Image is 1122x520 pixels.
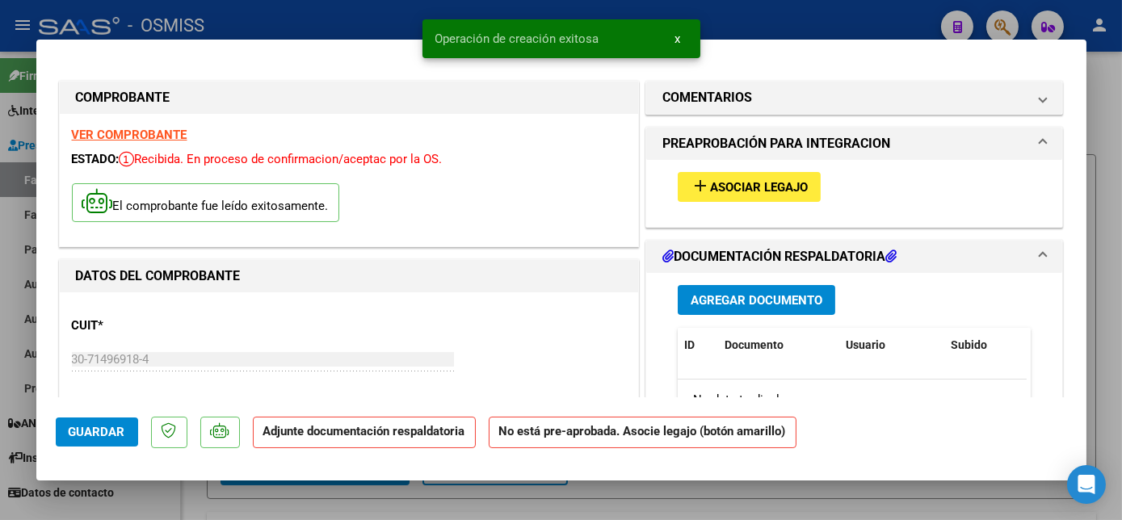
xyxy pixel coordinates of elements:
div: PREAPROBACIÓN PARA INTEGRACION [646,160,1063,227]
mat-icon: add [691,176,710,195]
strong: COMPROBANTE [76,90,170,105]
span: ESTADO: [72,152,120,166]
datatable-header-cell: Acción [1025,328,1106,363]
span: Subido [951,338,987,351]
mat-expansion-panel-header: PREAPROBACIÓN PARA INTEGRACION [646,128,1063,160]
a: VER COMPROBANTE [72,128,187,142]
h1: DOCUMENTACIÓN RESPALDATORIA [662,247,897,266]
span: Documento [725,338,784,351]
datatable-header-cell: Usuario [839,328,944,363]
span: ID [684,338,695,351]
span: Guardar [69,425,125,439]
button: Guardar [56,417,138,447]
p: CUIT [72,317,238,335]
datatable-header-cell: ID [678,328,718,363]
span: Asociar Legajo [710,180,808,195]
datatable-header-cell: Documento [718,328,839,363]
span: Usuario [846,338,885,351]
h1: PREAPROBACIÓN PARA INTEGRACION [662,134,890,153]
strong: DATOS DEL COMPROBANTE [76,268,241,283]
h1: COMENTARIOS [662,88,752,107]
button: Agregar Documento [678,285,835,315]
div: No data to display [678,380,1027,420]
strong: Adjunte documentación respaldatoria [263,424,465,438]
span: Agregar Documento [691,293,822,308]
p: El comprobante fue leído exitosamente. [72,183,339,223]
datatable-header-cell: Subido [944,328,1025,363]
button: Asociar Legajo [678,172,821,202]
span: Recibida. En proceso de confirmacion/aceptac por la OS. [120,152,443,166]
div: Open Intercom Messenger [1067,465,1106,504]
strong: No está pre-aprobada. Asocie legajo (botón amarillo) [489,417,796,448]
mat-expansion-panel-header: DOCUMENTACIÓN RESPALDATORIA [646,241,1063,273]
mat-expansion-panel-header: COMENTARIOS [646,82,1063,114]
button: x [662,24,694,53]
span: Operación de creación exitosa [435,31,599,47]
span: x [675,31,681,46]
